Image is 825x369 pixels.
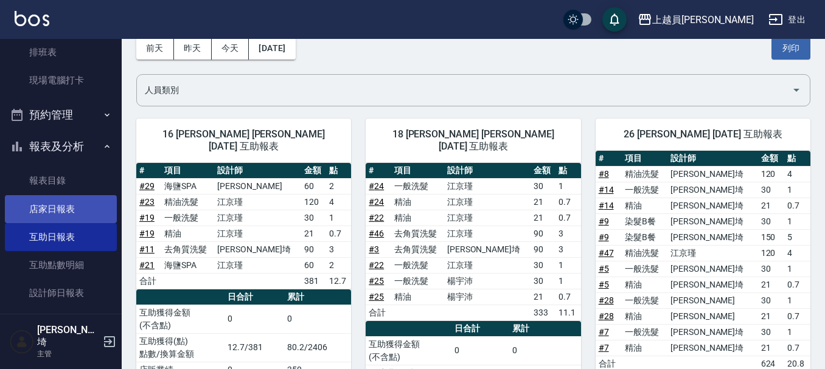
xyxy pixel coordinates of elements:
[667,261,758,277] td: [PERSON_NAME]埼
[214,210,301,226] td: 江京瑾
[622,182,667,198] td: 一般洗髮
[10,329,34,354] img: Person
[369,181,384,191] a: #24
[139,181,155,191] a: #29
[667,340,758,356] td: [PERSON_NAME]埼
[758,245,784,261] td: 120
[136,333,225,362] td: 互助獲得(點) 點數/換算金額
[366,305,391,320] td: 合計
[369,292,384,302] a: #25
[326,273,351,289] td: 12.7
[369,260,384,270] a: #22
[5,308,117,336] a: 設計師抽成報表
[667,245,758,261] td: 江京瑾
[136,305,225,333] td: 互助獲得金額 (不含點)
[531,226,555,241] td: 90
[136,273,161,289] td: 合計
[225,289,284,305] th: 日合計
[326,210,351,226] td: 1
[509,321,581,337] th: 累計
[444,273,531,289] td: 楊宇沛
[161,194,214,210] td: 精油洗髮
[225,305,284,333] td: 0
[369,197,384,207] a: #24
[139,244,155,254] a: #11
[531,305,555,320] td: 333
[758,277,784,292] td: 21
[531,257,555,273] td: 30
[622,151,667,167] th: 項目
[301,163,326,179] th: 金額
[599,201,614,210] a: #14
[161,226,214,241] td: 精油
[758,308,784,324] td: 21
[5,279,117,307] a: 設計師日報表
[622,277,667,292] td: 精油
[599,216,609,226] a: #9
[599,280,609,289] a: #5
[5,38,117,66] a: 排班表
[391,289,444,305] td: 精油
[214,241,301,257] td: [PERSON_NAME]埼
[5,195,117,223] a: 店家日報表
[366,163,580,321] table: a dense table
[214,163,301,179] th: 設計師
[784,340,810,356] td: 0.7
[555,305,580,320] td: 11.1
[599,169,609,179] a: #8
[622,245,667,261] td: 精油洗髮
[667,151,758,167] th: 設計師
[444,178,531,194] td: 江京瑾
[652,12,754,27] div: 上越員[PERSON_NAME]
[284,333,351,362] td: 80.2/2406
[161,210,214,226] td: 一般洗髮
[784,324,810,340] td: 1
[596,151,622,167] th: #
[284,305,351,333] td: 0
[225,333,284,362] td: 12.7/381
[301,241,326,257] td: 90
[380,128,566,153] span: 18 [PERSON_NAME] [PERSON_NAME] [DATE] 互助報表
[667,308,758,324] td: [PERSON_NAME]
[5,66,117,94] a: 現場電腦打卡
[249,37,295,60] button: [DATE]
[622,308,667,324] td: 精油
[555,210,580,226] td: 0.7
[301,257,326,273] td: 60
[136,163,351,289] table: a dense table
[326,178,351,194] td: 2
[610,128,796,140] span: 26 [PERSON_NAME] [DATE] 互助報表
[369,229,384,238] a: #46
[622,229,667,245] td: 染髮B餐
[284,289,351,305] th: 累計
[599,327,609,337] a: #7
[599,343,609,353] a: #7
[599,185,614,195] a: #14
[444,194,531,210] td: 江京瑾
[784,198,810,213] td: 0.7
[667,324,758,340] td: [PERSON_NAME]埼
[555,194,580,210] td: 0.7
[771,37,810,60] button: 列印
[555,273,580,289] td: 1
[391,273,444,289] td: 一般洗髮
[444,241,531,257] td: [PERSON_NAME]埼
[444,257,531,273] td: 江京瑾
[555,163,580,179] th: 點
[531,178,555,194] td: 30
[301,210,326,226] td: 30
[444,163,531,179] th: 設計師
[444,210,531,226] td: 江京瑾
[599,232,609,242] a: #9
[5,251,117,279] a: 互助點數明細
[326,163,351,179] th: 點
[784,166,810,182] td: 4
[214,257,301,273] td: 江京瑾
[139,260,155,270] a: #21
[326,257,351,273] td: 2
[301,194,326,210] td: 120
[599,248,614,258] a: #47
[531,163,555,179] th: 金額
[784,308,810,324] td: 0.7
[622,292,667,308] td: 一般洗髮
